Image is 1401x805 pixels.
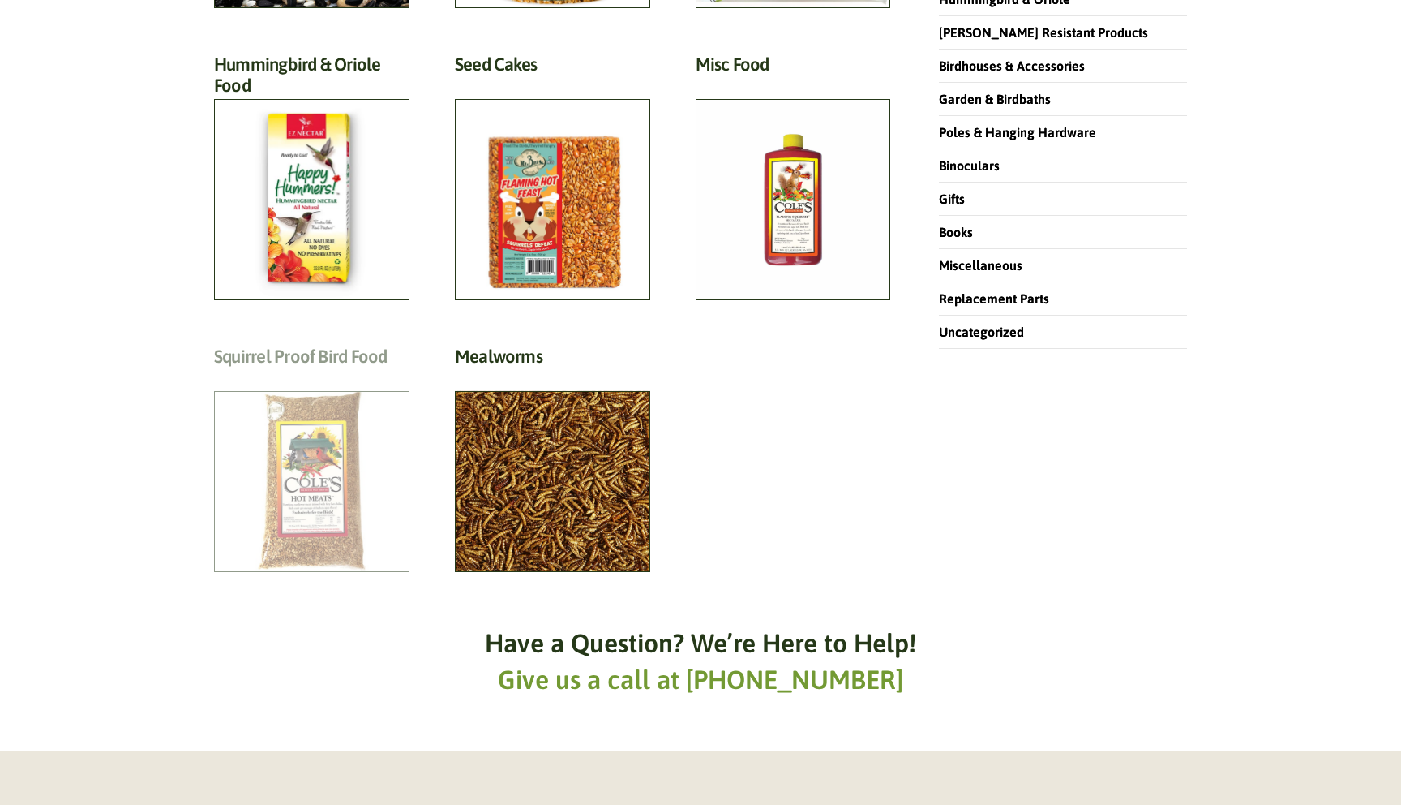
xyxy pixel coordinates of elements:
[455,346,650,571] a: Visit product category Mealworms
[455,346,650,376] h2: Mealworms
[939,325,1024,339] a: Uncategorized
[939,291,1049,306] a: Replacement Parts
[696,54,891,301] a: Visit product category Misc Food
[939,225,973,239] a: Books
[214,346,409,376] h2: Squirrel Proof Bird Food
[939,58,1085,73] a: Birdhouses & Accessories
[939,92,1051,106] a: Garden & Birdbaths
[939,158,1000,173] a: Binoculars
[214,54,409,301] a: Visit product category Hummingbird & Oriole Food
[498,665,903,695] a: Give us a call at [PHONE_NUMBER]
[696,54,891,84] h2: Misc Food
[214,54,409,105] h2: Hummingbird & Oriole Food
[939,192,965,206] a: Gifts
[939,258,1022,273] a: Miscellaneous
[455,54,650,301] a: Visit product category Seed Cakes
[455,54,650,84] h2: Seed Cakes
[939,25,1148,40] a: [PERSON_NAME] Resistant Products
[939,125,1096,140] a: Poles & Hanging Hardware
[485,626,916,662] h6: Have a Question? We’re Here to Help!
[214,346,409,571] a: Visit product category Squirrel Proof Bird Food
